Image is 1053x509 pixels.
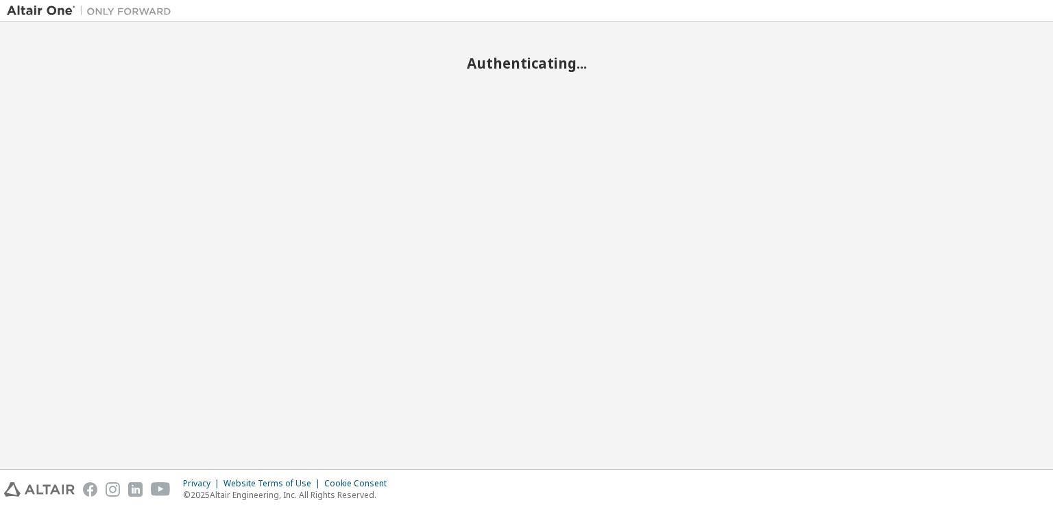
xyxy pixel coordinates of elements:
[4,482,75,497] img: altair_logo.svg
[128,482,143,497] img: linkedin.svg
[7,54,1046,72] h2: Authenticating...
[151,482,171,497] img: youtube.svg
[83,482,97,497] img: facebook.svg
[324,478,395,489] div: Cookie Consent
[183,489,395,501] p: © 2025 Altair Engineering, Inc. All Rights Reserved.
[106,482,120,497] img: instagram.svg
[183,478,223,489] div: Privacy
[223,478,324,489] div: Website Terms of Use
[7,4,178,18] img: Altair One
